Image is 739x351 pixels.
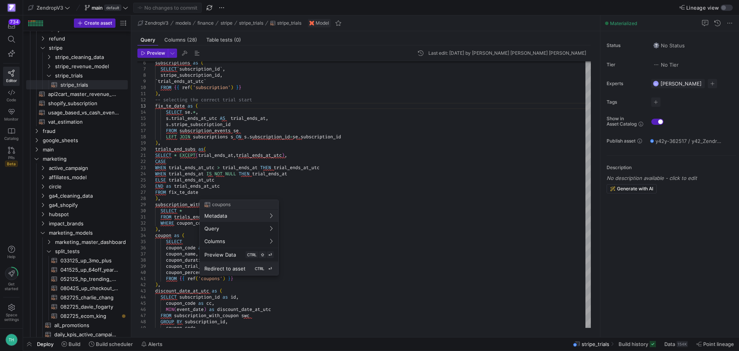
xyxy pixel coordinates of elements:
span: Metadata [204,213,227,219]
span: Redirect to asset [204,265,246,272]
span: CTRL [255,266,264,271]
span: Columns [204,238,225,244]
span: ⇧ [261,252,264,257]
span: Query [204,225,219,232]
span: Preview Data [204,252,236,258]
span: coupons [212,202,231,207]
span: ⏎ [268,252,272,257]
span: CTRL [247,252,257,257]
span: ⏎ [268,266,272,271]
